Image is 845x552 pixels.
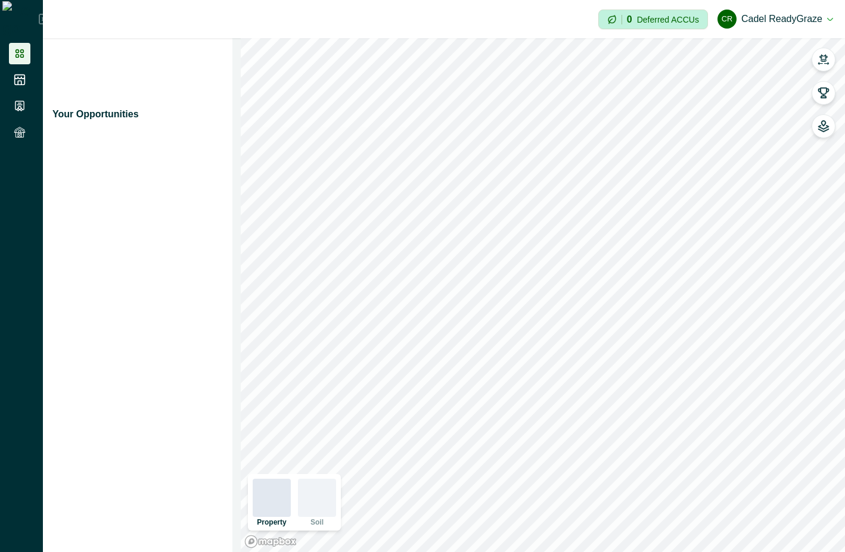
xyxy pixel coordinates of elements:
[627,15,632,24] p: 0
[310,519,324,526] p: Soil
[717,5,833,33] button: Cadel ReadyGrazeCadel ReadyGraze
[637,15,699,24] p: Deferred ACCUs
[257,519,286,526] p: Property
[52,107,139,121] p: Your Opportunities
[2,1,39,37] img: Logo
[244,535,297,548] a: Mapbox logo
